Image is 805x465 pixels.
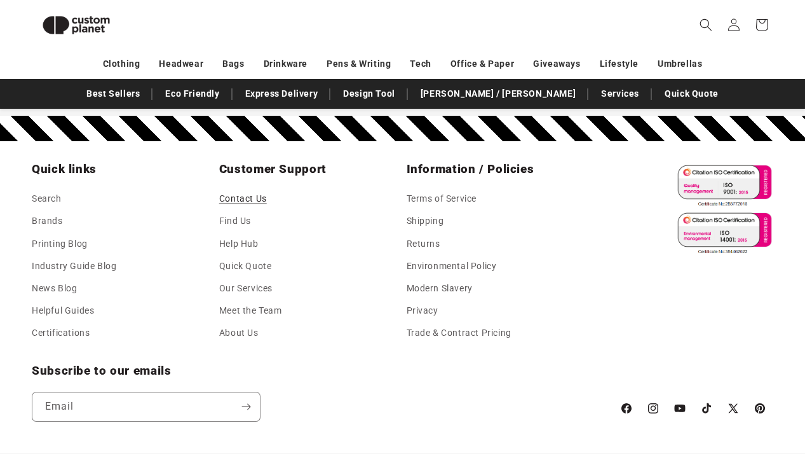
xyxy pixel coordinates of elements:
a: Pens & Writing [327,53,391,75]
a: Help Hub [219,233,259,255]
a: Express Delivery [239,83,325,105]
a: Industry Guide Blog [32,255,116,277]
a: Design Tool [337,83,402,105]
img: Custom Planet [32,5,121,45]
a: News Blog [32,277,77,300]
a: Drinkware [264,53,308,75]
a: About Us [219,322,259,344]
a: Privacy [407,300,438,322]
a: Brands [32,210,63,232]
a: Printing Blog [32,233,88,255]
h2: Information / Policies [407,162,586,177]
a: Best Sellers [80,83,146,105]
a: Modern Slavery [407,277,473,300]
a: Quick Quote [658,83,725,105]
a: Terms of Service [407,191,477,210]
a: Find Us [219,210,251,232]
a: Our Services [219,277,273,300]
a: Quick Quote [219,255,272,277]
iframe: Chat Widget [587,328,805,465]
a: Eco Friendly [159,83,226,105]
a: Helpful Guides [32,300,94,322]
a: [PERSON_NAME] / [PERSON_NAME] [414,83,582,105]
a: Giveaways [533,53,580,75]
img: ISO 14001 Certified [672,209,773,257]
a: Contact Us [219,191,267,210]
summary: Search [692,11,720,39]
a: Shipping [407,210,444,232]
a: Bags [222,53,244,75]
button: Subscribe [232,392,260,422]
img: ISO 9001 Certified [672,162,773,209]
h2: Quick links [32,162,212,177]
a: Clothing [103,53,140,75]
a: Certifications [32,322,90,344]
a: Tech [410,53,431,75]
a: Meet the Team [219,300,282,322]
a: Umbrellas [658,53,702,75]
h2: Subscribe to our emails [32,363,607,378]
a: Environmental Policy [407,255,497,277]
a: Headwear [159,53,203,75]
a: Search [32,191,62,210]
a: Trade & Contract Pricing [407,322,511,344]
a: Returns [407,233,440,255]
a: Office & Paper [450,53,514,75]
h2: Customer Support [219,162,399,177]
a: Services [595,83,646,105]
a: Lifestyle [600,53,639,75]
